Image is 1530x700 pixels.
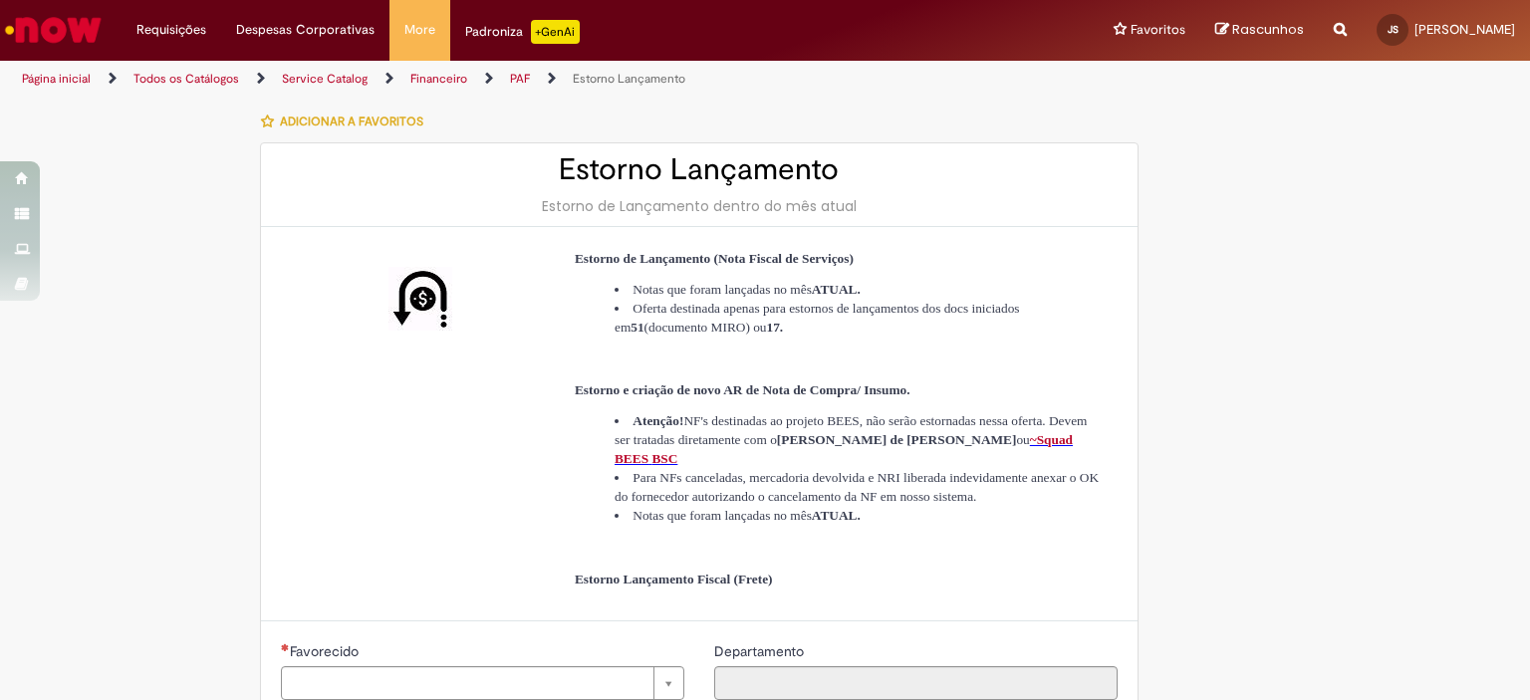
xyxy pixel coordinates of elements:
[812,282,861,297] strong: ATUAL.
[281,153,1118,186] h2: Estorno Lançamento
[575,382,910,397] span: Estorno e criação de novo AR de Nota de Compra/ Insumo.
[410,71,467,87] a: Financeiro
[812,508,861,523] strong: ATUAL.
[615,413,1088,447] span: NF's destinadas ao projeto BEES, não serão estornadas nessa oferta. Devem ser tratadas diretament...
[236,20,375,40] span: Despesas Corporativas
[714,642,808,660] span: Somente leitura - Departamento
[282,71,368,87] a: Service Catalog
[1388,23,1399,36] span: JS
[388,267,452,331] img: Estorno Lançamento
[615,299,1103,337] li: Oferta destinada apenas para estornos de lançamentos dos docs iniciados em (documento MIRO) ou
[615,468,1103,506] li: Para NFs canceladas, mercadoria devolvida e NRI liberada indevidamente anexar o OK do fornecedor ...
[531,20,580,44] p: +GenAi
[777,432,1017,447] strong: [PERSON_NAME] de [PERSON_NAME]
[1131,20,1185,40] span: Favoritos
[714,666,1118,700] input: Departamento
[575,572,773,586] span: Estorno Lançamento Fiscal (Frete)
[290,642,363,660] span: Necessários - Favorecido
[280,114,423,129] span: Adicionar a Favoritos
[615,280,1103,299] li: Notas que foram lançadas no mês
[1215,21,1304,40] a: Rascunhos
[510,71,530,87] a: PAF
[631,320,643,335] strong: 51
[767,320,784,335] strong: 17.
[281,666,684,700] a: Limpar campo Favorecido
[615,506,1103,525] li: Notas que foram lançadas no mês
[575,251,854,266] span: Estorno de Lançamento (Nota Fiscal de Serviços)
[260,101,434,142] button: Adicionar a Favoritos
[281,196,1118,216] div: Estorno de Lançamento dentro do mês atual
[136,20,206,40] span: Requisições
[2,10,105,50] img: ServiceNow
[1414,21,1515,38] span: [PERSON_NAME]
[465,20,580,44] div: Padroniza
[1232,20,1304,39] span: Rascunhos
[281,643,290,651] span: Necessários
[573,71,685,87] a: Estorno Lançamento
[22,71,91,87] a: Página inicial
[133,71,239,87] a: Todos os Catálogos
[633,413,683,428] strong: Atenção!
[15,61,1005,98] ul: Trilhas de página
[651,451,677,466] span: BSC
[404,20,435,40] span: More
[714,641,808,661] label: Somente leitura - Departamento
